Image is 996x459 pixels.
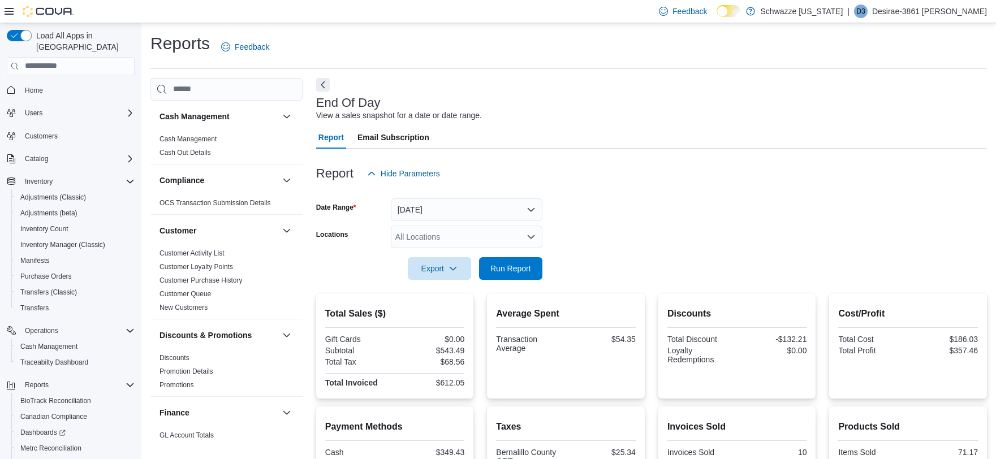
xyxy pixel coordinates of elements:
button: Catalog [2,151,139,167]
span: Customer Queue [159,289,211,298]
button: Next [316,78,330,92]
div: Total Profit [838,346,906,355]
div: $0.00 [397,335,464,344]
button: Export [408,257,471,280]
button: Manifests [11,253,139,269]
div: $349.43 [397,448,464,457]
span: Inventory Manager (Classic) [16,238,135,252]
a: Inventory Count [16,222,73,236]
a: Customer Activity List [159,249,225,257]
span: Cash Management [20,342,77,351]
span: Transfers (Classic) [20,288,77,297]
button: Customer [159,225,278,236]
span: Discounts [159,353,189,362]
p: Schwazze [US_STATE] [761,5,843,18]
a: Dashboards [11,425,139,440]
span: Adjustments (Classic) [20,193,86,202]
a: Transfers [16,301,53,315]
span: Purchase Orders [16,270,135,283]
span: Purchase Orders [20,272,72,281]
a: Metrc Reconciliation [16,441,86,455]
div: $543.49 [397,346,464,355]
span: Transfers [20,304,49,313]
button: Compliance [159,175,278,186]
input: Dark Mode [717,5,740,17]
button: Inventory [2,174,139,189]
button: Hide Parameters [363,162,445,185]
span: Feedback [235,41,269,53]
h2: Taxes [496,420,636,434]
div: Loyalty Redemptions [667,346,735,364]
a: Home [20,84,48,97]
a: BioTrack Reconciliation [16,394,96,408]
button: Canadian Compliance [11,409,139,425]
div: Items Sold [838,448,906,457]
h3: Compliance [159,175,204,186]
button: Transfers [11,300,139,316]
span: Catalog [25,154,48,163]
div: $0.00 [739,346,807,355]
span: Customers [25,132,58,141]
button: Adjustments (Classic) [11,189,139,205]
a: Manifests [16,254,54,267]
span: Canadian Compliance [20,412,87,421]
button: Users [2,105,139,121]
img: Cova [23,6,74,17]
span: Customers [20,129,135,143]
span: Operations [20,324,135,337]
span: Canadian Compliance [16,410,135,423]
span: New Customers [159,303,208,312]
button: Discounts & Promotions [159,330,278,341]
h3: End Of Day [316,96,381,110]
button: Catalog [20,152,53,166]
div: $612.05 [397,378,464,387]
a: Dashboards [16,426,70,439]
div: Customer [150,246,303,319]
a: Traceabilty Dashboard [16,356,93,369]
button: [DATE] [391,198,542,221]
button: Transfers (Classic) [11,284,139,300]
span: Email Subscription [357,126,429,149]
p: | [847,5,850,18]
button: Inventory Manager (Classic) [11,237,139,253]
h2: Products Sold [838,420,978,434]
a: Adjustments (beta) [16,206,82,220]
span: GL Account Totals [159,431,214,440]
button: Customer [280,224,294,237]
h1: Reports [150,32,210,55]
a: Transfers (Classic) [16,285,81,299]
h2: Average Spent [496,307,636,321]
a: OCS Transaction Submission Details [159,199,271,207]
a: Adjustments (Classic) [16,190,90,204]
div: Discounts & Promotions [150,351,303,396]
div: $25.34 [568,448,636,457]
div: Compliance [150,196,303,214]
span: Dashboards [16,426,135,439]
a: Promotions [159,381,194,389]
span: Users [25,109,42,118]
a: Customer Loyalty Points [159,263,233,271]
span: Customer Activity List [159,249,225,258]
span: Adjustments (beta) [16,206,135,220]
span: Manifests [20,256,49,265]
button: Cash Management [280,110,294,123]
button: Finance [159,407,278,418]
h3: Discounts & Promotions [159,330,252,341]
button: Metrc Reconciliation [11,440,139,456]
h2: Payment Methods [325,420,465,434]
a: GL Account Totals [159,431,214,439]
a: Customer Purchase History [159,276,243,284]
a: Cash Management [159,135,217,143]
span: Home [25,86,43,95]
span: BioTrack Reconciliation [16,394,135,408]
span: Cash Management [159,135,217,144]
button: Finance [280,406,294,419]
span: Inventory [20,175,135,188]
button: Cash Management [11,339,139,354]
span: Metrc Reconciliation [20,444,81,453]
div: Cash [325,448,393,457]
p: Desirae-3861 [PERSON_NAME] [872,5,987,18]
span: Adjustments (Classic) [16,190,135,204]
div: -$132.21 [739,335,807,344]
button: Inventory Count [11,221,139,237]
